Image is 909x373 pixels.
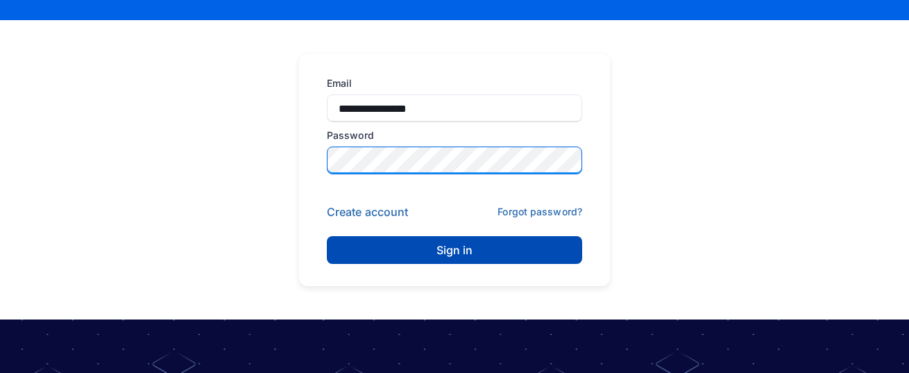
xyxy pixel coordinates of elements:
button: Sign in [327,236,582,264]
button: Create account [327,205,408,219]
label: Password [327,122,574,142]
a: Create account [327,205,408,220]
button: Forgot password? [498,206,582,217]
label: Email [327,76,574,90]
a: Forgot password? [498,206,582,219]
